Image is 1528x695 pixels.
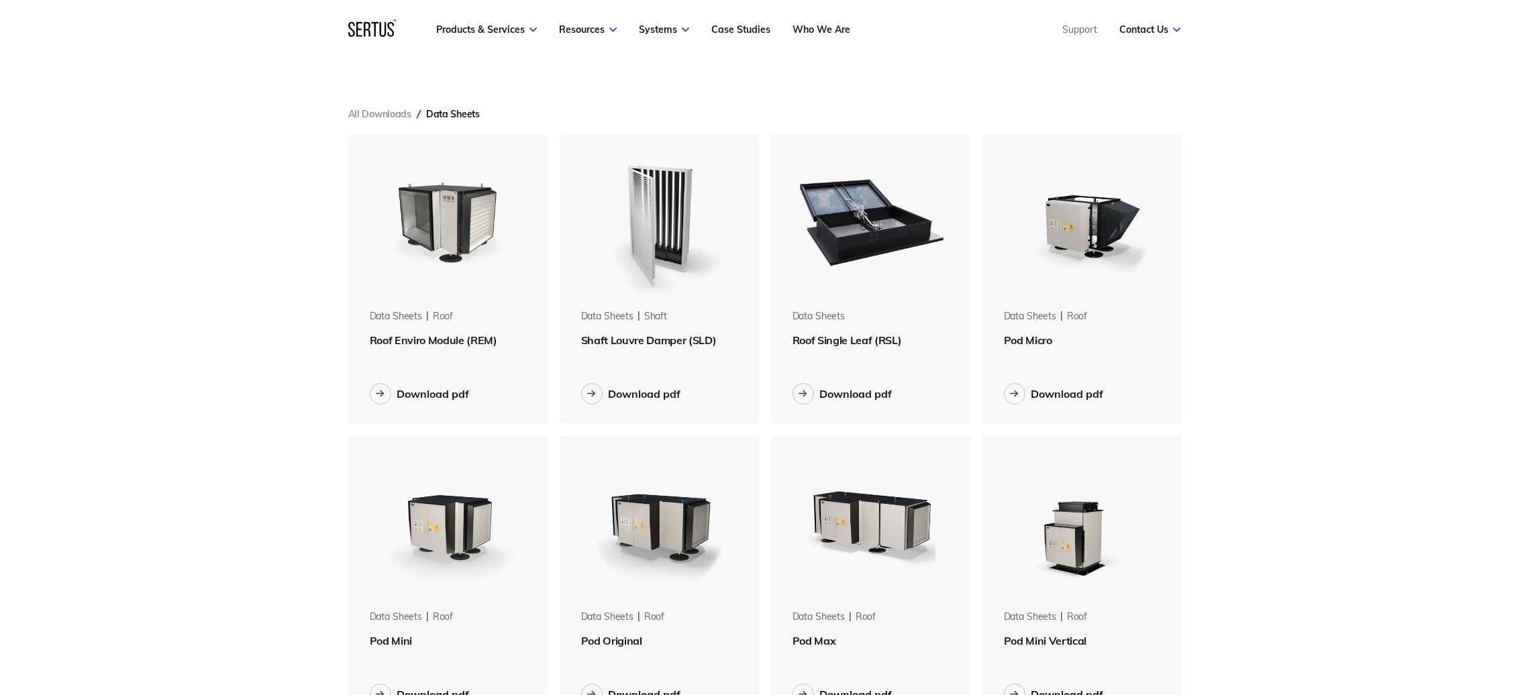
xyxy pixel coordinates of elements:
[1067,310,1087,323] div: roof
[581,610,633,624] div: Data Sheets
[433,610,453,624] div: roof
[436,23,537,36] a: Products & Services
[711,23,770,36] a: Case Studies
[1004,610,1056,624] div: Data Sheets
[370,310,422,323] div: Data Sheets
[581,333,717,347] span: Shaft Louvre Damper (SLD)
[793,23,850,36] a: Who We Are
[1004,333,1052,347] span: Pod Micro
[1004,383,1103,405] button: Download pdf
[348,108,411,120] a: All Downloads
[819,387,892,400] div: Download pdf
[1004,634,1087,647] span: Pod Mini Vertical
[581,634,642,647] span: Pod Original
[370,383,469,405] button: Download pdf
[433,310,453,323] div: roof
[1287,540,1528,695] iframe: Chat Widget
[1004,310,1056,323] div: Data Sheets
[1119,23,1180,36] a: Contact Us
[581,383,680,405] button: Download pdf
[856,610,876,624] div: roof
[397,387,469,400] div: Download pdf
[644,610,664,624] div: roof
[370,333,497,347] span: Roof Enviro Module (REM)
[793,634,836,647] span: Pod Max
[639,23,689,36] a: Systems
[1031,387,1103,400] div: Download pdf
[370,634,412,647] span: Pod Mini
[1062,23,1097,36] a: Support
[1067,610,1087,624] div: roof
[793,310,845,323] div: Data Sheets
[370,610,422,624] div: Data Sheets
[793,333,902,347] span: Roof Single Leaf (RSL)
[581,310,633,323] div: Data Sheets
[793,383,892,405] button: Download pdf
[793,610,845,624] div: Data Sheets
[644,310,667,323] div: shaft
[608,387,680,400] div: Download pdf
[559,23,617,36] a: Resources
